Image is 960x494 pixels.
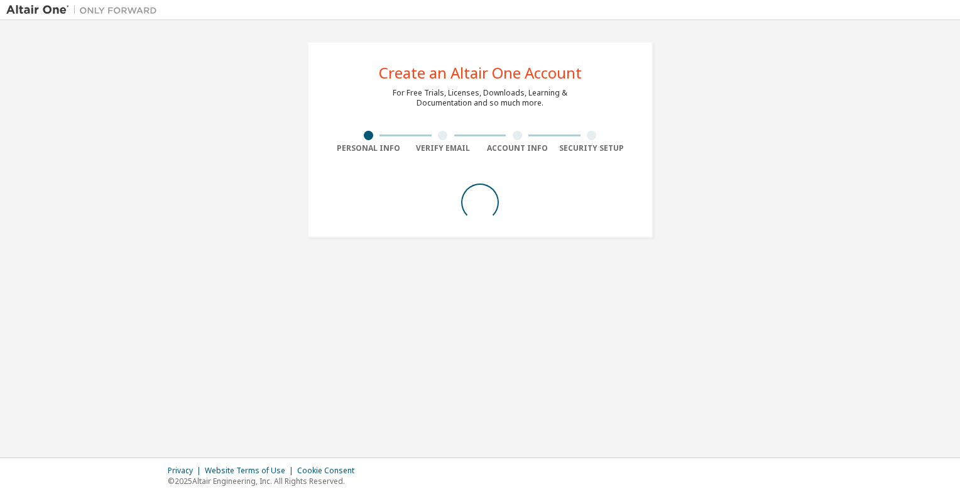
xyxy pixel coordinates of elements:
[379,65,582,80] div: Create an Altair One Account
[168,476,362,486] p: © 2025 Altair Engineering, Inc. All Rights Reserved.
[205,466,297,476] div: Website Terms of Use
[480,143,555,153] div: Account Info
[555,143,630,153] div: Security Setup
[406,143,481,153] div: Verify Email
[6,4,163,16] img: Altair One
[297,466,362,476] div: Cookie Consent
[393,88,567,108] div: For Free Trials, Licenses, Downloads, Learning & Documentation and so much more.
[168,466,205,476] div: Privacy
[331,143,406,153] div: Personal Info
